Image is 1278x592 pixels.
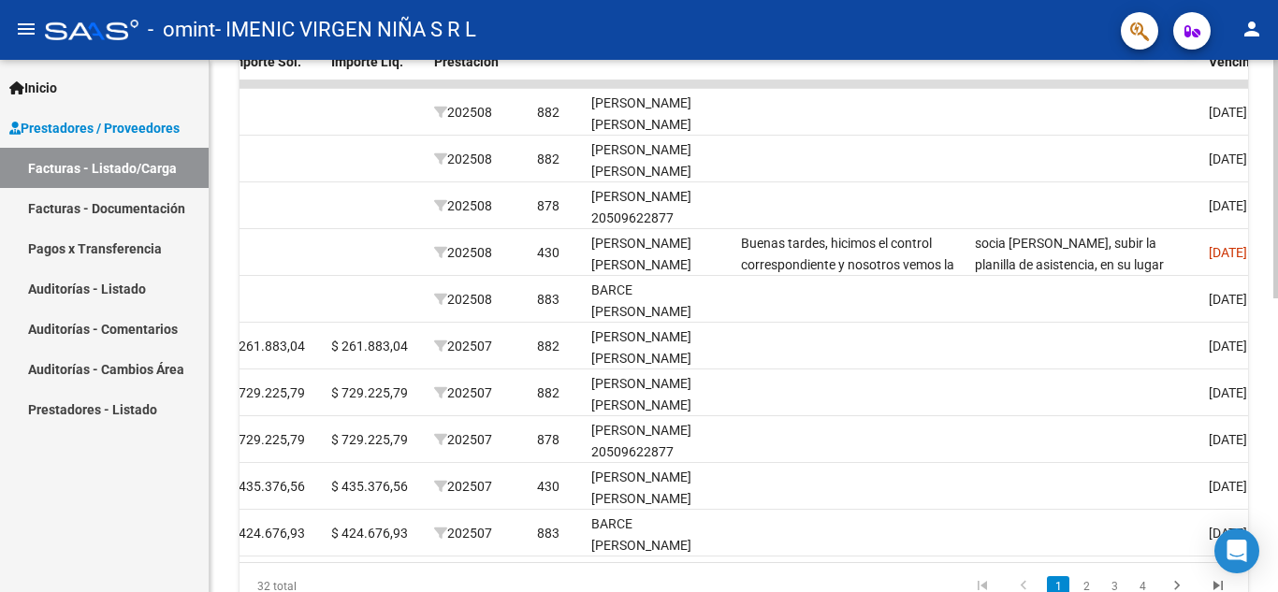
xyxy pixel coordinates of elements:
span: 202508 [434,245,492,260]
span: 202507 [434,385,492,400]
span: Buenas tardes, hicimos el control correspondiente y nosotros vemos la factura y la asistencia. Po... [741,236,954,336]
span: $ 729.225,79 [331,432,408,447]
div: 882 [537,149,559,170]
span: socia [PERSON_NAME], subir la planilla de asistencia, en su lugar volvio a subir la fc [975,236,1164,294]
mat-icon: person [1241,18,1263,40]
div: [PERSON_NAME] 20509622877 [591,420,726,463]
span: $ 424.676,93 [228,526,305,541]
datatable-header-cell: Comentario Prestador / Gerenciador [733,21,967,103]
datatable-header-cell: Integracion Importe Liq. [324,21,427,103]
span: Inicio [9,78,57,98]
div: [PERSON_NAME] [PERSON_NAME] 20509622885 [591,326,726,390]
span: - IMENIC VIRGEN NIÑA S R L [215,9,476,51]
span: $ 435.376,56 [331,479,408,494]
div: [PERSON_NAME] [PERSON_NAME] 20509622885 [591,93,726,156]
span: Prestadores / Proveedores [9,118,180,138]
span: [DATE] [1209,245,1247,260]
span: 202507 [434,339,492,354]
span: 202508 [434,198,492,213]
div: Open Intercom Messenger [1214,528,1259,573]
div: 878 [537,429,559,451]
div: 882 [537,336,559,357]
span: $ 261.883,04 [228,339,305,354]
span: 202508 [434,105,492,120]
span: [DATE] [1209,198,1247,213]
div: 430 [537,242,559,264]
span: $ 729.225,79 [228,385,305,400]
span: - omint [148,9,215,51]
span: [DATE] [1209,479,1247,494]
div: BARCE [PERSON_NAME] 27473803262 [591,513,726,577]
span: [DATE] [1209,152,1247,166]
span: 202507 [434,526,492,541]
span: [DATE] [1209,385,1247,400]
div: 882 [537,102,559,123]
div: 882 [537,383,559,404]
datatable-header-cell: Afiliado [584,21,733,103]
div: [PERSON_NAME] [PERSON_NAME] 27566392246 [591,467,726,530]
span: 202508 [434,152,492,166]
span: $ 261.883,04 [331,339,408,354]
span: $ 729.225,79 [331,385,408,400]
div: [PERSON_NAME] 20509622877 [591,186,726,229]
span: 202507 [434,479,492,494]
div: 883 [537,523,559,544]
mat-icon: menu [15,18,37,40]
span: [DATE] [1209,339,1247,354]
span: $ 424.676,93 [331,526,408,541]
span: [DATE] [1209,432,1247,447]
span: 202507 [434,432,492,447]
span: Integracion Importe Sol. [228,33,301,69]
div: [PERSON_NAME] [PERSON_NAME] 20509622885 [591,373,726,437]
span: 202508 [434,292,492,307]
datatable-header-cell: Período Prestación [427,21,530,103]
div: [PERSON_NAME] [PERSON_NAME] 27566392246 [591,233,726,296]
datatable-header-cell: Integracion Importe Sol. [221,21,324,103]
div: 430 [537,476,559,498]
div: 878 [537,195,559,217]
div: [PERSON_NAME] [PERSON_NAME] 20509622885 [591,139,726,203]
span: Período Prestación [434,33,499,69]
span: $ 435.376,56 [228,479,305,494]
span: Integracion Importe Liq. [331,33,403,69]
div: 883 [537,289,559,310]
datatable-header-cell: Legajo [530,21,584,103]
span: [DATE] [1209,105,1247,120]
span: [DATE] [1209,292,1247,307]
span: $ 729.225,79 [228,432,305,447]
span: [DATE] [1209,526,1247,541]
div: BARCE [PERSON_NAME] 27473803262 [591,280,726,343]
datatable-header-cell: Comentario Obra Social [967,21,1201,103]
